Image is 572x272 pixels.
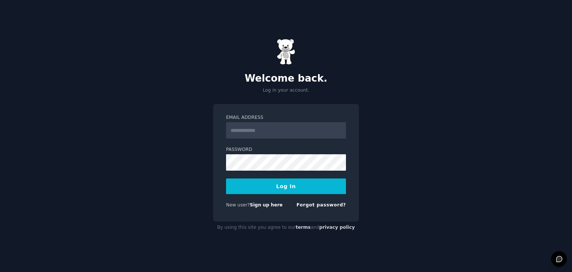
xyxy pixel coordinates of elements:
[319,225,355,230] a: privacy policy
[250,202,283,208] a: Sign up here
[213,87,359,94] p: Log in your account.
[226,178,346,194] button: Log In
[296,225,311,230] a: terms
[296,202,346,208] a: Forgot password?
[226,146,346,153] label: Password
[277,39,295,65] img: Gummy Bear
[213,222,359,234] div: By using this site you agree to our and
[226,114,346,121] label: Email Address
[226,202,250,208] span: New user?
[213,73,359,85] h2: Welcome back.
